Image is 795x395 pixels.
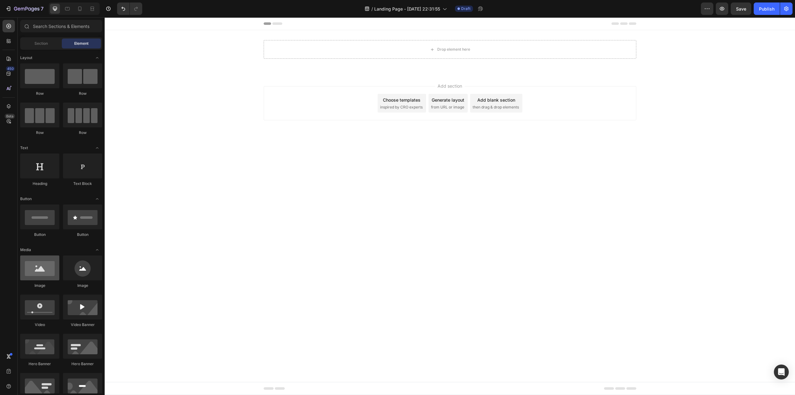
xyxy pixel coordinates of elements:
span: Button [20,196,32,202]
span: Toggle open [92,194,102,204]
span: Toggle open [92,53,102,63]
div: Row [63,130,102,135]
span: inspired by CRO experts [275,87,318,93]
div: Image [20,283,59,288]
p: 7 [41,5,43,12]
span: Add section [330,65,360,72]
span: Element [74,41,89,46]
span: from URL or image [326,87,360,93]
div: Choose templates [278,79,316,86]
div: Row [63,91,102,96]
div: Open Intercom Messenger [774,365,789,379]
div: Video [20,322,59,328]
input: Search Sections & Elements [20,20,102,32]
div: Row [20,91,59,96]
div: Button [20,232,59,237]
span: / [371,6,373,12]
span: Section [34,41,48,46]
span: then drag & drop elements [368,87,414,93]
div: Publish [759,6,775,12]
div: Drop element here [333,30,366,34]
button: Save [731,2,751,15]
div: Row [20,130,59,135]
span: Save [736,6,746,11]
span: Layout [20,55,32,61]
div: Image [63,283,102,288]
div: Button [63,232,102,237]
div: Beta [5,114,15,119]
div: Generate layout [327,79,360,86]
div: Video Banner [63,322,102,328]
button: Publish [754,2,780,15]
span: Media [20,247,31,253]
button: 7 [2,2,46,15]
iframe: Design area [105,17,795,395]
div: Add blank section [373,79,411,86]
div: Heading [20,181,59,186]
div: 450 [6,66,15,71]
div: Undo/Redo [117,2,142,15]
span: Draft [461,6,470,11]
span: Toggle open [92,245,102,255]
div: Hero Banner [63,361,102,367]
div: Text Block [63,181,102,186]
span: Landing Page - [DATE] 22:31:55 [374,6,440,12]
div: Hero Banner [20,361,59,367]
span: Toggle open [92,143,102,153]
span: Text [20,145,28,151]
